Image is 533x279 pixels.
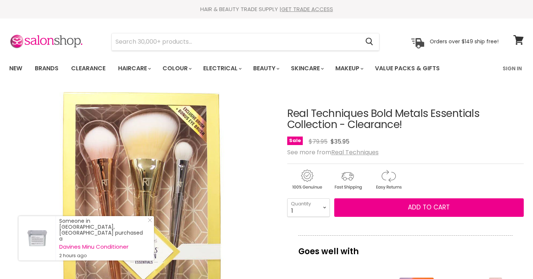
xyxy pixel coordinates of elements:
form: Product [111,33,379,51]
span: $79.95 [309,137,328,146]
img: shipping.gif [328,168,367,191]
a: Beauty [248,61,284,76]
h1: Real Techniques Bold Metals Essentials Collection - Clearance! [287,108,524,131]
button: Add to cart [334,198,524,217]
p: Orders over $149 ship free! [430,38,499,45]
a: Davines Minu Conditioner [59,244,147,250]
a: Makeup [330,61,368,76]
a: Real Techniques [331,148,379,157]
svg: Close Icon [148,218,152,222]
button: Search [359,33,379,50]
small: 2 hours ago [59,253,147,259]
span: See more from [287,148,379,157]
a: Colour [157,61,196,76]
a: Skincare [285,61,328,76]
a: Sign In [498,61,526,76]
p: Goes well with [298,235,513,260]
span: Add to cart [408,203,450,212]
select: Quantity [287,198,330,217]
a: Value Packs & Gifts [369,61,445,76]
a: Brands [29,61,64,76]
div: Someone in [GEOGRAPHIC_DATA], [GEOGRAPHIC_DATA] purchased a [59,218,147,259]
a: Electrical [198,61,246,76]
a: Clearance [66,61,111,76]
a: GET TRADE ACCESS [281,5,333,13]
img: genuine.gif [287,168,326,191]
a: Haircare [113,61,155,76]
ul: Main menu [4,58,472,79]
span: $35.95 [331,137,349,146]
input: Search [112,33,359,50]
a: New [4,61,28,76]
a: Close Notification [145,218,152,225]
img: returns.gif [369,168,408,191]
span: Sale [287,137,303,145]
a: Visit product page [19,216,56,260]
